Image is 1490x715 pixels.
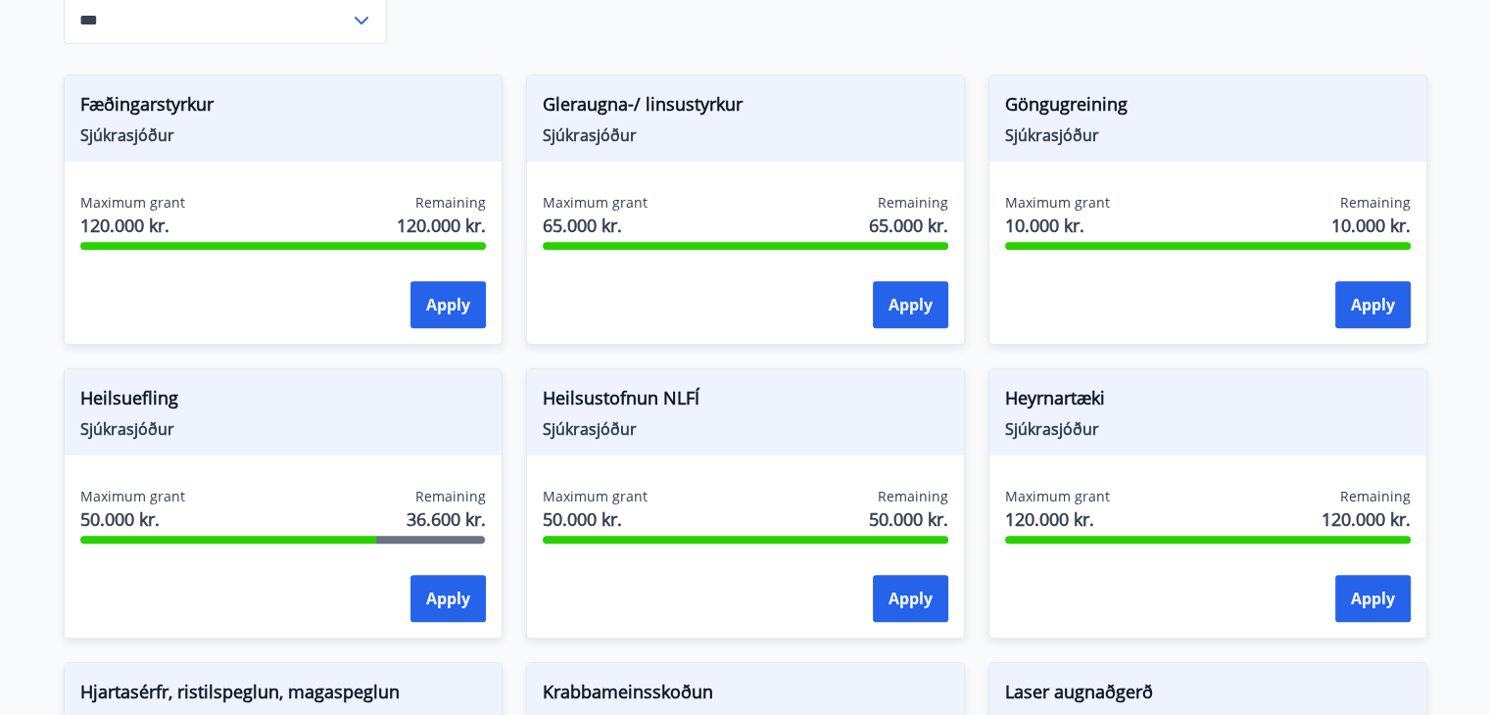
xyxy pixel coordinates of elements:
[543,124,948,146] span: Sjúkrasjóður
[543,418,948,440] span: Sjúkrasjóður
[80,91,486,124] span: Fæðingarstyrkur
[869,213,948,238] span: 65.000 kr.
[1005,213,1110,238] span: 10.000 kr.
[1335,575,1411,622] button: Apply
[1322,506,1411,532] span: 120.000 kr.
[80,679,486,712] span: Hjartasérfr, ristilspeglun, magaspeglun
[1340,193,1411,213] span: Remaining
[80,487,185,506] span: Maximum grant
[1005,124,1411,146] span: Sjúkrasjóður
[80,213,185,238] span: 120.000 kr.
[543,91,948,124] span: Gleraugna-/ linsustyrkur
[1005,506,1110,532] span: 120.000 kr.
[1340,487,1411,506] span: Remaining
[873,281,948,328] button: Apply
[1005,679,1411,712] span: Laser augnaðgerð
[415,487,486,506] span: Remaining
[543,679,948,712] span: Krabbameinsskoðun
[878,487,948,506] span: Remaining
[1335,281,1411,328] button: Apply
[1005,418,1411,440] span: Sjúkrasjóður
[80,506,185,532] span: 50.000 kr.
[543,193,648,213] span: Maximum grant
[80,385,486,418] span: Heilsuefling
[1005,193,1110,213] span: Maximum grant
[543,487,648,506] span: Maximum grant
[1331,213,1411,238] span: 10.000 kr.
[543,385,948,418] span: Heilsustofnun NLFÍ
[873,575,948,622] button: Apply
[80,124,486,146] span: Sjúkrasjóður
[410,575,486,622] button: Apply
[80,193,185,213] span: Maximum grant
[80,418,486,440] span: Sjúkrasjóður
[1005,91,1411,124] span: Göngugreining
[1005,385,1411,418] span: Heyrnartæki
[543,213,648,238] span: 65.000 kr.
[869,506,948,532] span: 50.000 kr.
[415,193,486,213] span: Remaining
[543,506,648,532] span: 50.000 kr.
[407,506,486,532] span: 36.600 kr.
[410,281,486,328] button: Apply
[878,193,948,213] span: Remaining
[1005,487,1110,506] span: Maximum grant
[397,213,486,238] span: 120.000 kr.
